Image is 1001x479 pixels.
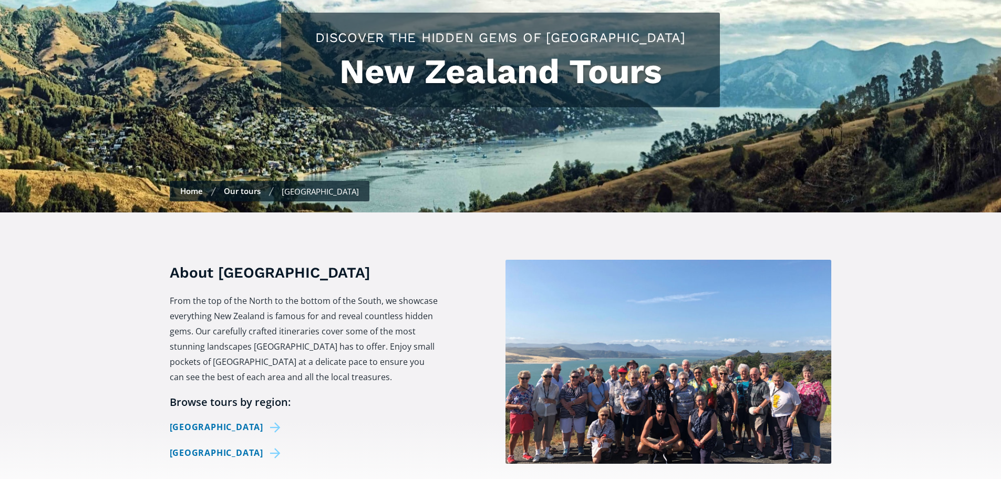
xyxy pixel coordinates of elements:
[170,420,285,435] a: [GEOGRAPHIC_DATA]
[170,293,439,385] p: From the top of the North to the bottom of the South, we showcase everything New Zealand is famou...
[292,28,709,47] h2: Discover the hidden gems of [GEOGRAPHIC_DATA]
[224,186,261,196] a: Our tours
[170,262,439,283] h3: About [GEOGRAPHIC_DATA]
[170,445,285,461] a: [GEOGRAPHIC_DATA]
[292,52,709,91] h1: New Zealand Tours
[180,186,203,196] a: Home
[170,395,439,409] h6: Browse tours by region:
[170,181,369,201] nav: breadcrumbs
[282,186,359,197] div: [GEOGRAPHIC_DATA]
